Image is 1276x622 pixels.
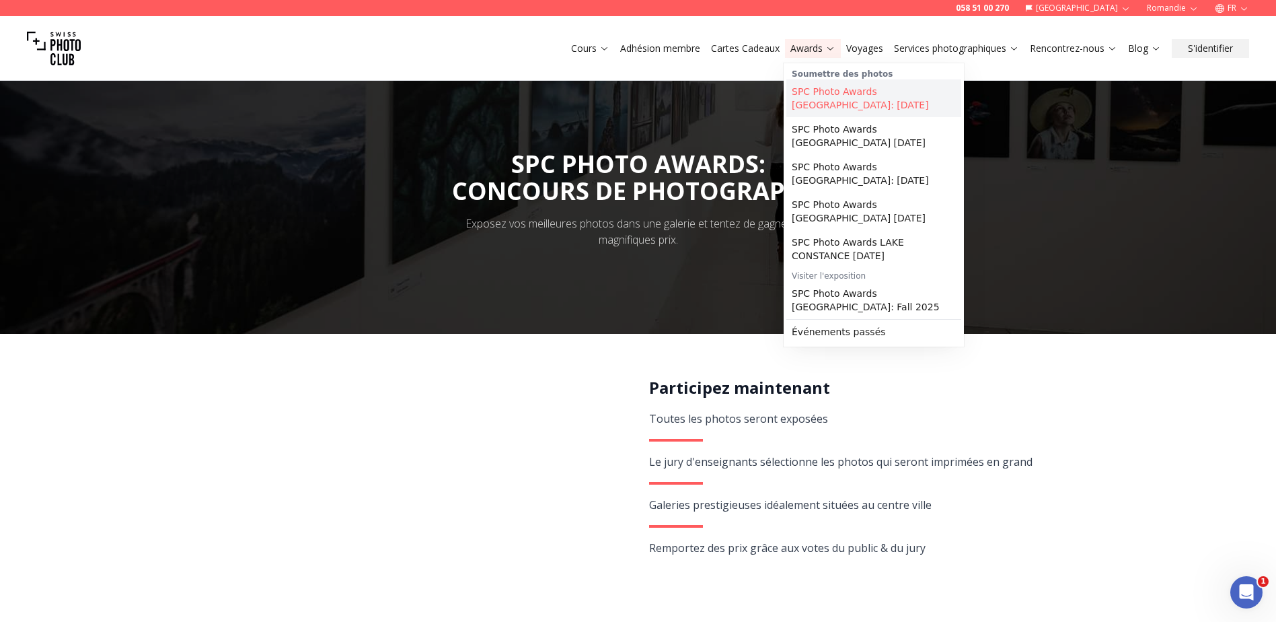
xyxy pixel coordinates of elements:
div: Visiter l'exposition [786,268,961,281]
a: SPC Photo Awards [GEOGRAPHIC_DATA] [DATE] [786,117,961,155]
a: SPC Photo Awards [GEOGRAPHIC_DATA]: [DATE] [786,155,961,193]
a: SPC Photo Awards [GEOGRAPHIC_DATA] [DATE] [786,193,961,230]
button: Voyages [841,39,889,58]
a: Cartes Cadeaux [711,42,780,55]
div: Soumettre des photos [786,66,961,79]
a: SPC Photo Awards [GEOGRAPHIC_DATA]: [DATE] [786,79,961,117]
a: Awards [790,42,835,55]
iframe: Intercom live chat [1230,576,1263,609]
a: Blog [1128,42,1161,55]
a: SPC Photo Awards [GEOGRAPHIC_DATA]: Fall 2025 [786,281,961,319]
a: Services photographiques [894,42,1019,55]
img: Swiss photo club [27,22,81,75]
a: 058 51 00 270 [956,3,1009,13]
button: S'identifier [1172,39,1249,58]
a: Rencontrez-nous [1030,42,1117,55]
button: Cours [566,39,615,58]
button: Services photographiques [889,39,1024,58]
button: Adhésion membre [615,39,706,58]
h2: Participez maintenant [649,377,1043,399]
span: Le jury d'enseignants sélectionne les photos qui seront imprimées en grand [649,454,1033,469]
span: SPC PHOTO AWARDS: [452,147,825,205]
button: Cartes Cadeaux [706,39,785,58]
span: Toutes les photos seront exposées [649,411,828,426]
button: Blog [1123,39,1166,58]
button: Awards [785,39,841,58]
a: Adhésion membre [620,42,700,55]
span: Galeries prestigieuses idéalement situées au centre ville [649,497,932,512]
span: 1 [1258,576,1269,587]
div: Exposez vos meilleures photos dans une galerie et tentez de gagner des magnifiques prix. [455,215,821,248]
div: CONCOURS DE PHOTOGRAPHIE [452,178,825,205]
span: Remportez des prix grâce aux votes du public & du jury [649,541,926,555]
a: SPC Photo Awards LAKE CONSTANCE [DATE] [786,230,961,268]
a: Cours [571,42,609,55]
button: Rencontrez-nous [1024,39,1123,58]
a: Voyages [846,42,883,55]
a: Événements passés [786,320,961,344]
